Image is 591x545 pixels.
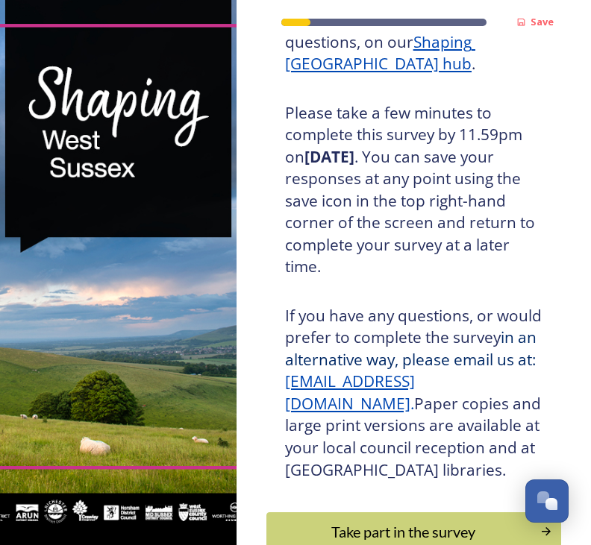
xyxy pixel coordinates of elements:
[410,393,414,414] span: .
[525,479,569,523] button: Open Chat
[304,146,354,167] strong: [DATE]
[285,31,475,75] a: Shaping [GEOGRAPHIC_DATA] hub
[285,371,415,414] a: [EMAIL_ADDRESS][DOMAIN_NAME]
[285,305,542,481] h3: If you have any questions, or would prefer to complete the survey Paper copies and large print ve...
[285,102,542,278] h3: Please take a few minutes to complete this survey by 11.59pm on . You can save your responses at ...
[285,327,540,370] span: in an alternative way, please email us at:
[275,520,532,543] div: Take part in the survey
[531,15,554,28] strong: Save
